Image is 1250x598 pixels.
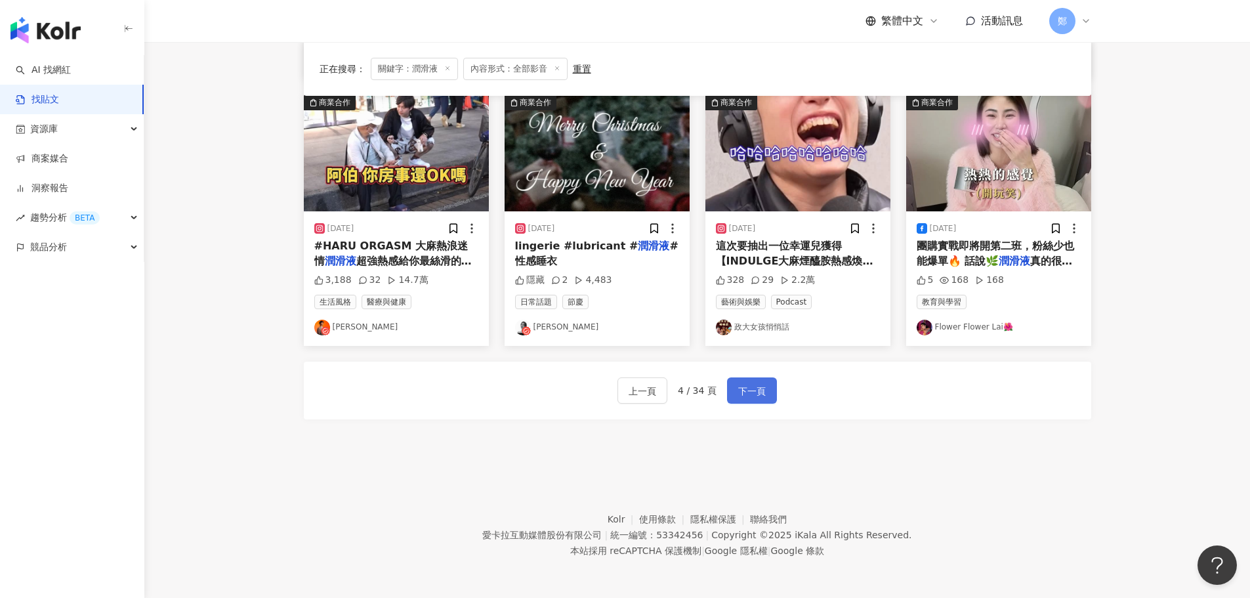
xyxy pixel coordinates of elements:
[515,320,679,335] a: KOL Avatar[PERSON_NAME]
[520,96,551,109] div: 商業合作
[325,255,356,267] mark: 潤滑液
[771,295,812,309] span: Podcast
[716,320,732,335] img: KOL Avatar
[16,64,71,77] a: searchAI 找網紅
[10,17,81,43] img: logo
[705,545,768,556] a: Google 隱私權
[1058,14,1067,28] span: 鄭
[304,95,489,211] img: post-image
[16,152,68,165] a: 商案媒合
[515,295,557,309] span: 日常話題
[16,93,59,106] a: 找貼文
[701,545,705,556] span: |
[16,213,25,223] span: rise
[562,295,589,309] span: 節慶
[617,377,667,404] button: 上一頁
[327,223,354,234] div: [DATE]
[940,274,969,287] div: 168
[320,64,365,74] span: 正在搜尋 ：
[505,95,690,211] img: post-image
[573,64,591,74] div: 重置
[906,95,1091,211] img: post-image
[705,530,709,540] span: |
[716,240,873,267] span: 這次要抽出一位幸運兒獲得【INDULGE大麻煙醯胺熱感煥白
[716,295,766,309] span: 藝術與娛樂
[314,240,469,267] span: #HARU ORGASM 大麻熱浪迷情
[505,95,690,211] button: 商業合作
[515,274,545,287] div: 隱藏
[515,320,531,335] img: KOL Avatar
[711,530,911,540] div: Copyright © 2025 All Rights Reserved.
[482,530,602,540] div: 愛卡拉互動媒體股份有限公司
[716,274,745,287] div: 328
[738,383,766,399] span: 下一頁
[371,58,458,80] span: 關鍵字：潤滑液
[921,96,953,109] div: 商業合作
[780,274,815,287] div: 2.2萬
[314,320,330,335] img: KOL Avatar
[720,96,752,109] div: 商業合作
[319,96,350,109] div: 商業合作
[981,14,1023,27] span: 活動訊息
[906,95,1091,211] button: 商業合作
[551,274,568,287] div: 2
[750,514,787,524] a: 聯絡我們
[930,223,957,234] div: [DATE]
[387,274,428,287] div: 14.7萬
[515,240,678,267] span: #性感睡衣
[515,240,638,252] span: lingerie #lubricant #
[30,232,67,262] span: 競品分析
[362,295,411,309] span: 醫療與健康
[705,95,890,211] button: 商業合作
[604,530,608,540] span: |
[574,274,612,287] div: 4,483
[770,545,824,556] a: Google 條款
[881,14,923,28] span: 繁體中文
[610,530,703,540] div: 統一編號：53342456
[1198,545,1237,585] iframe: Help Scout Beacon - Open
[463,58,568,80] span: 內容形式：全部影音
[629,383,656,399] span: 上一頁
[304,95,489,211] button: 商業合作
[795,530,817,540] a: iKala
[975,274,1004,287] div: 168
[638,240,669,252] mark: 潤滑液
[678,385,717,396] span: 4 / 34 頁
[16,182,68,195] a: 洞察報告
[570,543,824,559] span: 本站採用 reCAPTCHA 保護機制
[751,274,774,287] div: 29
[608,514,639,524] a: Kolr
[314,320,478,335] a: KOL Avatar[PERSON_NAME]
[639,514,690,524] a: 使用條款
[314,274,352,287] div: 3,188
[768,545,771,556] span: |
[727,377,777,404] button: 下一頁
[30,114,58,144] span: 資源庫
[917,320,932,335] img: KOL Avatar
[917,240,1074,267] span: 團購實戰即將開第二班，粉絲少也能爆單🔥 話說🌿
[917,320,1081,335] a: KOL AvatarFlower Flower Lai🌺
[999,255,1030,267] mark: 潤滑液
[917,274,934,287] div: 5
[716,320,880,335] a: KOL Avatar政大女孩悄悄話
[358,274,381,287] div: 32
[30,203,100,232] span: 趨勢分析
[729,223,756,234] div: [DATE]
[690,514,751,524] a: 隱私權保護
[917,295,967,309] span: 教育與學習
[705,95,890,211] img: post-image
[70,211,100,224] div: BETA
[314,255,472,282] span: 超強熱感給你最絲滑的親密體驗 讓
[314,295,356,309] span: 生活風格
[528,223,555,234] div: [DATE]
